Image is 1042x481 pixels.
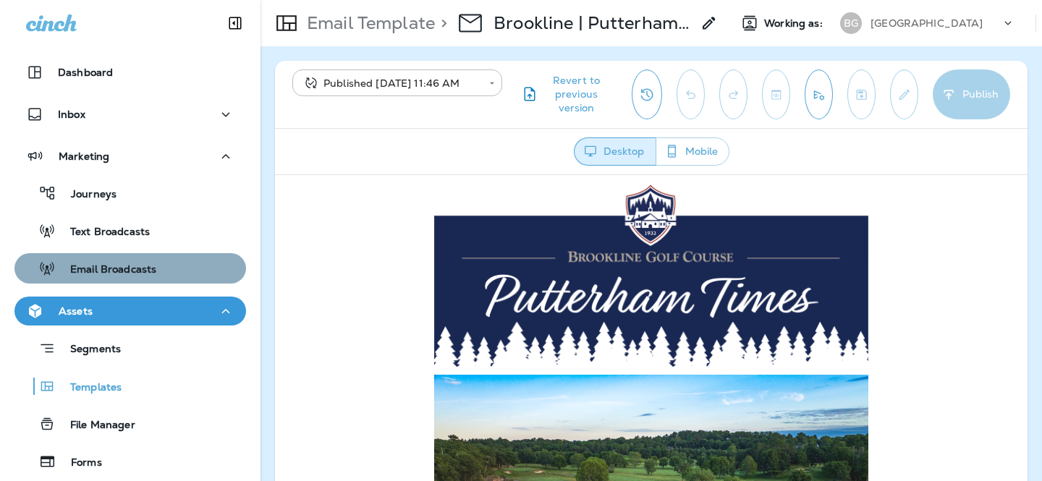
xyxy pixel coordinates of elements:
button: Email Broadcasts [14,253,246,284]
button: View Changelog [632,69,662,119]
button: Desktop [574,137,656,166]
p: Forms [56,456,102,470]
button: Forms [14,446,246,477]
button: Assets [14,297,246,325]
p: Email Template [301,12,435,34]
span: Revert to previous version [538,74,614,115]
div: Published [DATE] 11:46 AM [302,76,479,90]
img: PT.Header.FINAL.2.8.23.png [159,7,593,193]
div: BG [840,12,862,34]
p: Dashboard [58,67,113,78]
span: Working as: [764,17,826,30]
p: Marketing [59,150,109,162]
button: Send test email [805,69,833,119]
p: Inbox [58,108,85,120]
p: > [435,12,447,34]
button: Text Broadcasts [14,216,246,246]
button: Segments [14,333,246,364]
p: Text Broadcasts [56,226,150,239]
p: Assets [59,305,93,317]
p: File Manager [56,419,135,433]
p: [GEOGRAPHIC_DATA] [871,17,983,29]
button: Journeys [14,178,246,208]
button: Mobile [656,137,729,166]
p: Journeys [56,188,117,202]
p: Email Broadcasts [56,263,156,277]
button: Marketing [14,142,246,171]
p: Segments [56,343,121,357]
p: Templates [56,381,122,395]
button: Templates [14,371,246,401]
button: File Manager [14,409,246,439]
button: Revert to previous version [514,69,620,119]
button: Collapse Sidebar [215,9,255,38]
button: Inbox [14,100,246,129]
button: Dashboard [14,58,246,87]
p: Brookline | Putterham Times 25 2025 - 8/8 [494,12,692,34]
